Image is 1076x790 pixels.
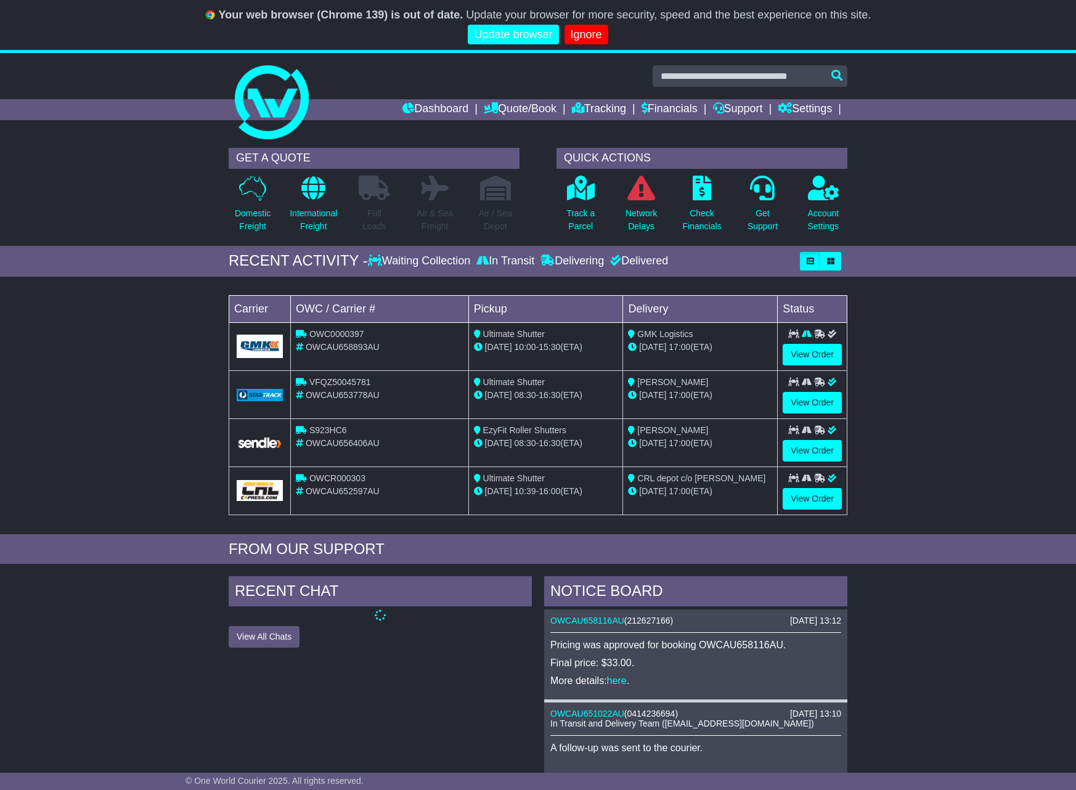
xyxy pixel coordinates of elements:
[607,255,668,268] div: Delivered
[783,488,842,510] a: View Order
[474,389,618,402] div: - (ETA)
[669,342,690,352] span: 17:00
[550,616,624,625] a: OWCAU658116AU
[309,473,365,483] span: OWCR000303
[237,335,283,357] img: GetCarrierServiceLogo
[639,342,666,352] span: [DATE]
[639,390,666,400] span: [DATE]
[483,329,545,339] span: Ultimate Shutter
[550,742,841,754] p: A follow-up was sent to the courier.
[566,207,595,233] p: Track a Parcel
[550,657,841,669] p: Final price: $33.00.
[626,207,657,233] p: Network Delays
[306,342,380,352] span: OWCAU658893AU
[234,175,271,240] a: DomesticFreight
[474,485,618,498] div: - (ETA)
[485,486,512,496] span: [DATE]
[515,390,536,400] span: 08:30
[639,438,666,448] span: [DATE]
[564,25,608,45] a: Ignore
[683,207,722,233] p: Check Financials
[515,342,536,352] span: 10:00
[483,425,566,435] span: EzyFit Roller Shutters
[783,440,842,462] a: View Order
[235,207,271,233] p: Domestic Freight
[669,438,690,448] span: 17:00
[550,709,624,719] a: OWCAU651022AU
[628,341,772,354] div: (ETA)
[778,295,847,322] td: Status
[539,390,560,400] span: 16:30
[229,252,368,270] div: RECENT ACTIVITY -
[783,344,842,365] a: View Order
[790,709,841,719] div: [DATE] 13:10
[291,295,469,322] td: OWC / Carrier #
[783,392,842,413] a: View Order
[748,207,778,233] p: Get Support
[550,719,814,728] span: In Transit and Delivery Team ([EMAIL_ADDRESS][DOMAIN_NAME])
[515,438,536,448] span: 08:30
[237,389,283,401] img: GetCarrierServiceLogo
[237,436,283,449] img: GetCarrierServiceLogo
[625,175,658,240] a: NetworkDelays
[485,438,512,448] span: [DATE]
[417,207,453,233] p: Air & Sea Freight
[468,25,558,45] a: Update browser
[669,486,690,496] span: 17:00
[237,480,283,501] img: GetCarrierServiceLogo
[682,175,722,240] a: CheckFinancials
[229,540,847,558] div: FROM OUR SUPPORT
[550,616,841,626] div: ( )
[474,437,618,450] div: - (ETA)
[550,709,841,719] div: ( )
[537,255,607,268] div: Delivering
[309,425,347,435] span: S923HC6
[306,486,380,496] span: OWCAU652597AU
[306,438,380,448] span: OWCAU656406AU
[484,99,556,120] a: Quote/Book
[359,207,389,233] p: Full Loads
[747,175,778,240] a: GetSupport
[808,207,839,233] p: Account Settings
[778,99,832,120] a: Settings
[607,675,627,686] a: here
[637,377,708,387] span: [PERSON_NAME]
[483,473,545,483] span: Ultimate Shutter
[627,616,670,625] span: 212627166
[402,99,468,120] a: Dashboard
[637,473,765,483] span: CRL depot c/o [PERSON_NAME]
[309,329,364,339] span: OWC0000397
[566,175,595,240] a: Track aParcel
[479,207,512,233] p: Air / Sea Depot
[229,295,291,322] td: Carrier
[627,709,675,719] span: 0414236694
[473,255,537,268] div: In Transit
[474,341,618,354] div: - (ETA)
[185,776,364,786] span: © One World Courier 2025. All rights reserved.
[550,675,841,686] p: More details: .
[544,576,847,609] div: NOTICE BOARD
[550,639,841,651] p: Pricing was approved for booking OWCAU658116AU.
[485,342,512,352] span: [DATE]
[623,295,778,322] td: Delivery
[306,390,380,400] span: OWCAU653778AU
[539,486,560,496] span: 16:00
[468,295,623,322] td: Pickup
[229,626,300,648] button: View All Chats
[466,9,871,21] span: Update your browser for more security, speed and the best experience on this site.
[515,486,536,496] span: 10:39
[483,377,545,387] span: Ultimate Shutter
[309,377,371,387] span: VFQZ50045781
[639,486,666,496] span: [DATE]
[556,148,847,169] div: QUICK ACTIONS
[713,99,763,120] a: Support
[637,425,708,435] span: [PERSON_NAME]
[790,616,841,626] div: [DATE] 13:12
[572,99,626,120] a: Tracking
[229,148,520,169] div: GET A QUOTE
[485,390,512,400] span: [DATE]
[539,438,560,448] span: 16:30
[669,390,690,400] span: 17:00
[290,207,337,233] p: International Freight
[642,99,698,120] a: Financials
